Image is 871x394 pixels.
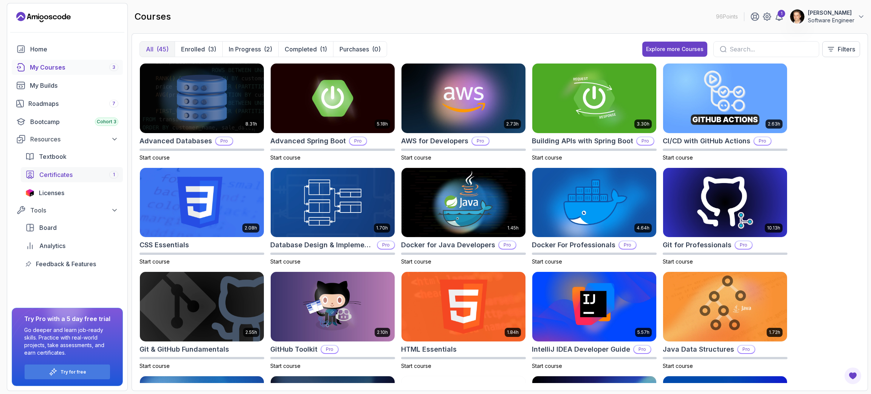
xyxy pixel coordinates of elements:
img: Docker for Java Developers card [401,168,525,237]
button: Completed(1) [278,42,333,57]
img: IntelliJ IDEA Developer Guide card [532,272,656,341]
p: Completed [285,45,317,54]
span: Start course [139,363,170,369]
p: Pro [378,241,394,249]
span: Start course [270,154,301,161]
a: bootcamp [12,114,123,129]
div: Roadmaps [28,99,118,108]
img: Java Data Structures card [663,272,787,341]
p: 8.31h [245,121,257,127]
p: All [146,45,153,54]
h2: Docker for Java Developers [401,240,495,250]
button: In Progress(2) [222,42,278,57]
p: 1.45h [507,225,519,231]
span: Start course [532,258,562,265]
p: 1.70h [376,225,388,231]
p: Pro [321,346,338,353]
button: Tools [12,203,123,217]
p: 5.57h [637,329,649,335]
h2: Java Data Structures [663,344,734,355]
p: 2.55h [245,329,257,335]
h2: CI/CD with GitHub Actions [663,136,750,146]
span: Start course [663,363,693,369]
p: Pro [754,137,771,145]
p: 5.18h [377,121,388,127]
p: [PERSON_NAME] [808,9,854,17]
p: Go deeper and learn job-ready skills. Practice with real-world projects, take assessments, and ea... [24,326,110,357]
h2: HTML Essentials [401,344,457,355]
p: Pro [499,241,516,249]
img: CSS Essentials card [140,168,264,237]
a: board [21,220,123,235]
span: Start course [270,258,301,265]
p: Pro [216,137,232,145]
a: roadmaps [12,96,123,111]
p: 10.13h [767,225,780,231]
span: Start course [139,154,170,161]
div: (1) [320,45,327,54]
h2: AWS for Developers [401,136,468,146]
h2: Database Design & Implementation [270,240,374,250]
span: 7 [112,101,115,107]
img: jetbrains icon [25,189,34,197]
p: In Progress [229,45,261,54]
div: Home [30,45,118,54]
p: Purchases [339,45,369,54]
span: Start course [401,363,431,369]
span: 1 [113,172,115,178]
p: Pro [735,241,752,249]
span: Start course [401,154,431,161]
a: feedback [21,256,123,271]
p: Filters [838,45,855,54]
span: 3 [112,64,115,70]
span: Analytics [39,241,65,250]
h2: courses [135,11,171,23]
img: Building APIs with Spring Boot card [532,64,656,133]
span: Feedback & Features [36,259,96,268]
p: Pro [350,137,366,145]
span: Certificates [39,170,73,179]
div: (0) [372,45,381,54]
div: Explore more Courses [646,45,704,53]
span: Licenses [39,188,64,197]
span: Board [39,223,57,232]
button: Try for free [24,364,110,380]
div: My Builds [30,81,118,90]
button: All(45) [140,42,175,57]
div: Tools [30,206,118,215]
span: Start course [663,154,693,161]
p: Pro [472,137,489,145]
h2: Advanced Spring Boot [270,136,346,146]
img: Git for Professionals card [663,168,787,237]
p: 1.72h [769,329,780,335]
a: textbook [21,149,123,164]
img: Advanced Databases card [140,64,264,133]
p: Pro [634,346,651,353]
button: Open Feedback Button [844,367,862,385]
p: 2.73h [506,121,519,127]
a: courses [12,60,123,75]
p: 96 Points [716,13,738,20]
p: Pro [738,346,755,353]
a: Landing page [16,11,71,23]
p: 3.30h [637,121,649,127]
p: 4.64h [637,225,649,231]
button: Purchases(0) [333,42,387,57]
a: licenses [21,185,123,200]
div: (45) [157,45,169,54]
p: Pro [637,137,654,145]
h2: GitHub Toolkit [270,344,318,355]
span: Start course [663,258,693,265]
span: Textbook [39,152,67,161]
button: Explore more Courses [642,42,707,57]
p: 2.63h [768,121,780,127]
img: Advanced Spring Boot card [271,64,395,133]
div: (3) [208,45,216,54]
a: Try for free [60,369,86,375]
span: Cohort 3 [97,119,116,125]
h2: Git for Professionals [663,240,732,250]
button: user profile image[PERSON_NAME]Software Engineer [790,9,865,24]
img: Git & GitHub Fundamentals card [140,272,264,341]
